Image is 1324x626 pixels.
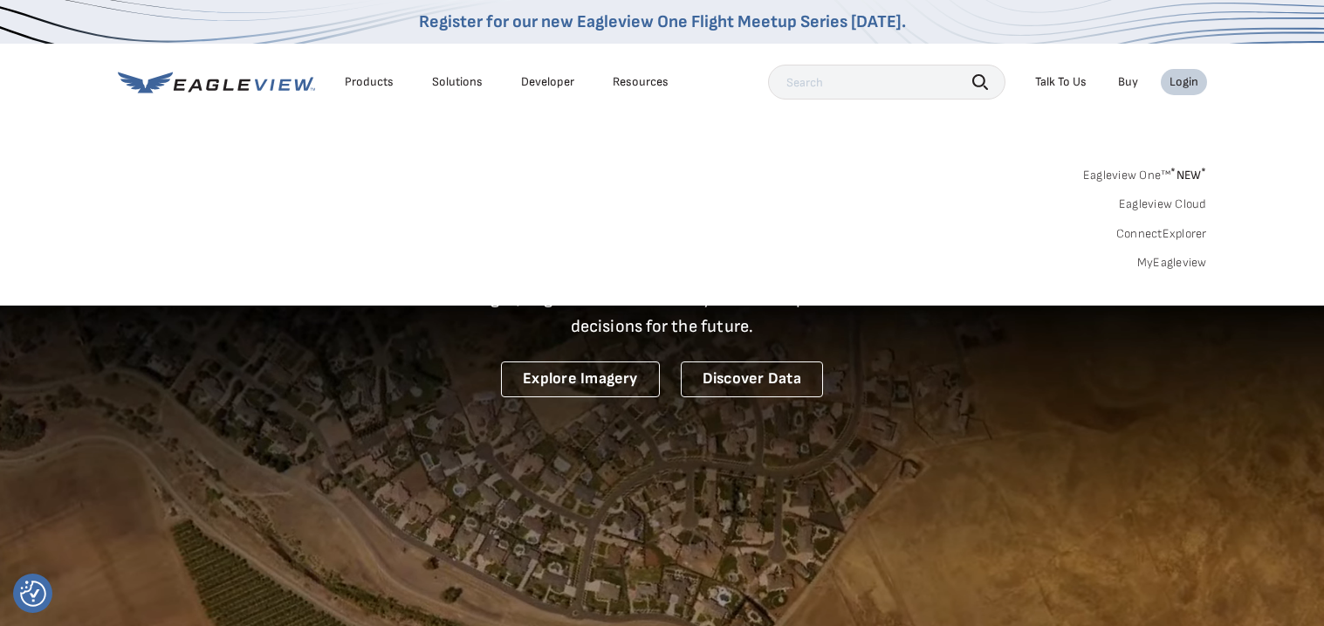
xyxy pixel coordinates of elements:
[1170,74,1198,90] div: Login
[613,74,669,90] div: Resources
[20,581,46,607] button: Consent Preferences
[345,74,394,90] div: Products
[419,11,906,32] a: Register for our new Eagleview One Flight Meetup Series [DATE].
[1118,74,1138,90] a: Buy
[1083,162,1207,182] a: Eagleview One™*NEW*
[521,74,574,90] a: Developer
[681,361,823,397] a: Discover Data
[501,361,660,397] a: Explore Imagery
[1170,168,1206,182] span: NEW
[768,65,1005,100] input: Search
[1035,74,1087,90] div: Talk To Us
[1137,255,1207,271] a: MyEagleview
[1116,226,1207,242] a: ConnectExplorer
[432,74,483,90] div: Solutions
[20,581,46,607] img: Revisit consent button
[1119,196,1207,212] a: Eagleview Cloud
